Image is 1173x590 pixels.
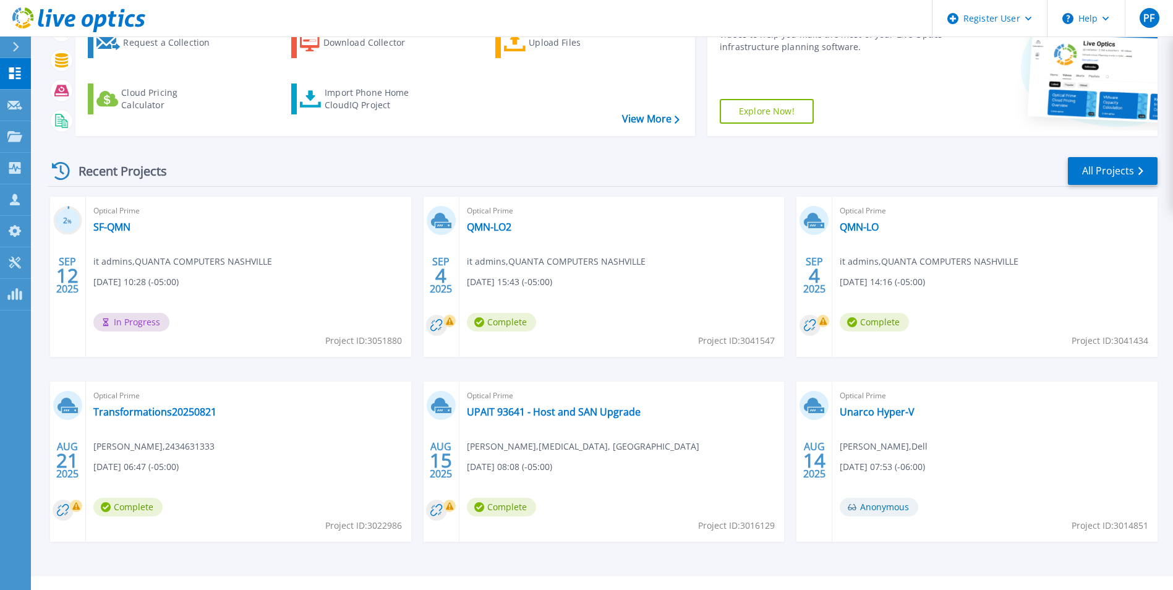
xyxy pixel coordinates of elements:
span: PF [1143,13,1154,23]
a: SF-QMN [93,221,130,233]
a: Download Collector [291,27,429,58]
span: Optical Prime [467,389,777,403]
span: Project ID: 3051880 [325,334,402,348]
div: Import Phone Home CloudIQ Project [325,87,421,111]
div: AUG 2025 [429,438,453,483]
span: [DATE] 10:28 (-05:00) [93,275,179,289]
div: SEP 2025 [803,253,826,298]
span: [PERSON_NAME] , Dell [840,440,928,453]
span: Optical Prime [467,204,777,218]
span: 4 [435,270,446,281]
div: AUG 2025 [803,438,826,483]
div: AUG 2025 [56,438,79,483]
a: Upload Files [495,27,633,58]
span: [PERSON_NAME] , 2434631333 [93,440,215,453]
div: Cloud Pricing Calculator [121,87,220,111]
div: SEP 2025 [429,253,453,298]
span: Project ID: 3016129 [698,519,775,532]
a: Explore Now! [720,99,814,124]
h3: 2 [53,214,82,228]
div: Request a Collection [123,30,222,55]
span: 21 [56,455,79,466]
span: 15 [430,455,452,466]
span: Project ID: 3041547 [698,334,775,348]
span: Optical Prime [840,389,1150,403]
span: Optical Prime [93,389,404,403]
span: [DATE] 07:53 (-06:00) [840,460,925,474]
a: Cloud Pricing Calculator [88,83,226,114]
a: View More [622,113,680,125]
span: Anonymous [840,498,918,516]
div: Recent Projects [48,156,184,186]
span: Project ID: 3022986 [325,519,402,532]
span: Project ID: 3041434 [1072,334,1148,348]
span: 14 [803,455,825,466]
span: Optical Prime [93,204,404,218]
a: All Projects [1068,157,1158,185]
span: % [67,218,72,224]
span: Complete [467,498,536,516]
span: Project ID: 3014851 [1072,519,1148,532]
span: Complete [467,313,536,331]
a: UPAIT 93641 - Host and SAN Upgrade [467,406,641,418]
div: SEP 2025 [56,253,79,298]
span: [DATE] 06:47 (-05:00) [93,460,179,474]
span: Optical Prime [840,204,1150,218]
span: 12 [56,270,79,281]
span: In Progress [93,313,169,331]
span: [PERSON_NAME] , [MEDICAL_DATA], [GEOGRAPHIC_DATA] [467,440,699,453]
span: [DATE] 14:16 (-05:00) [840,275,925,289]
a: Unarco Hyper-V [840,406,915,418]
a: QMN-LO2 [467,221,511,233]
span: 4 [809,270,820,281]
div: Upload Files [529,30,628,55]
span: [DATE] 15:43 (-05:00) [467,275,552,289]
a: QMN-LO [840,221,879,233]
a: Request a Collection [88,27,226,58]
span: Complete [840,313,909,331]
span: it admins , QUANTA COMPUTERS NASHVILLE [93,255,272,268]
span: Complete [93,498,163,516]
span: it admins , QUANTA COMPUTERS NASHVILLE [840,255,1018,268]
a: Transformations20250821 [93,406,216,418]
span: [DATE] 08:08 (-05:00) [467,460,552,474]
span: it admins , QUANTA COMPUTERS NASHVILLE [467,255,646,268]
div: Download Collector [323,30,422,55]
